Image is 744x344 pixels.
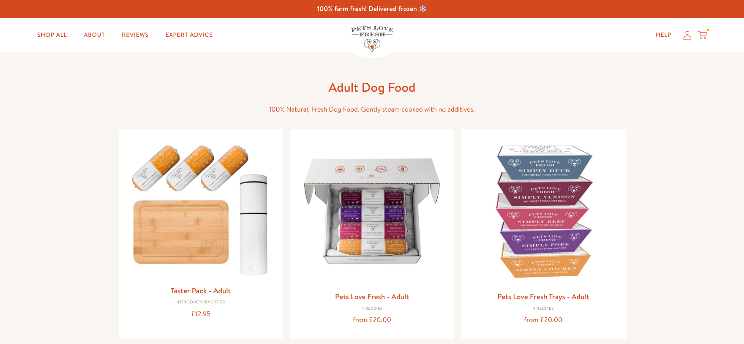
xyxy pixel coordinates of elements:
[497,291,589,302] a: Pets Love Fresh Trays - Adult
[171,285,231,296] a: Taster Pack - Adult
[159,27,220,44] a: Expert Advice
[351,26,393,52] img: Pets Love Fresh
[269,105,475,114] span: 100% Natural, Fresh Dog Food. Gently steam cooked with no additives.
[125,136,276,281] img: Taster Pack - Adult
[468,314,619,326] div: from £20.00
[297,136,447,287] img: Pets Love Fresh - Adult
[30,27,74,44] a: Shop All
[468,306,619,311] div: 4 Recipes
[297,314,447,326] div: from £20.00
[77,27,112,44] a: About
[115,27,155,44] a: Reviews
[237,79,507,96] h1: Adult Dog Food
[335,291,409,302] a: Pets Love Fresh - Adult
[297,306,447,311] div: 4 Recipes
[649,27,678,44] a: Help
[125,300,276,305] div: Introductory Offer
[125,309,276,320] div: £12.95
[468,136,619,287] img: Pets Love Fresh Trays - Adult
